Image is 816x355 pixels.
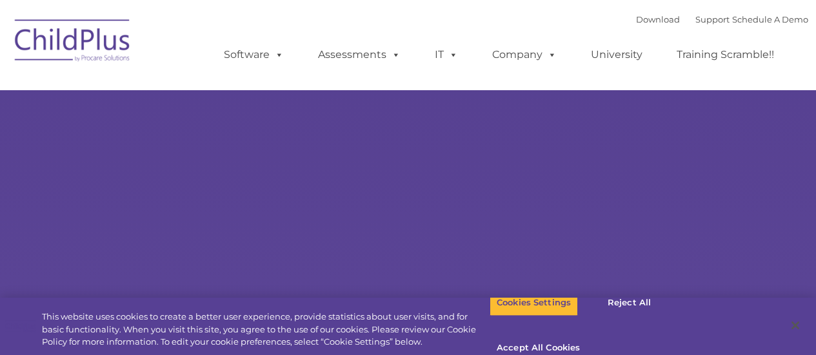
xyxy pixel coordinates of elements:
[732,14,808,24] a: Schedule A Demo
[42,311,490,349] div: This website uses cookies to create a better user experience, provide statistics about user visit...
[490,289,578,316] button: Cookies Settings
[781,311,810,340] button: Close
[589,289,670,316] button: Reject All
[305,42,413,68] a: Assessments
[664,42,787,68] a: Training Scramble!!
[578,42,655,68] a: University
[636,14,808,24] font: |
[636,14,680,24] a: Download
[422,42,471,68] a: IT
[211,42,297,68] a: Software
[8,10,137,75] img: ChildPlus by Procare Solutions
[695,14,730,24] a: Support
[479,42,570,68] a: Company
